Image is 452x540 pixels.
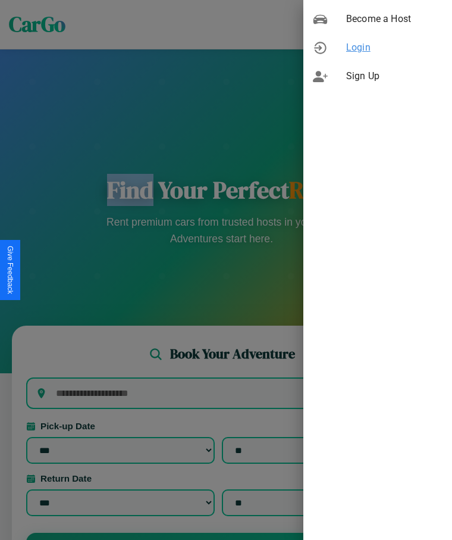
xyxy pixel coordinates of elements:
[6,246,14,294] div: Give Feedback
[303,62,452,90] div: Sign Up
[346,40,442,55] span: Login
[303,5,452,33] div: Become a Host
[346,69,442,83] span: Sign Up
[303,33,452,62] div: Login
[346,12,442,26] span: Become a Host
